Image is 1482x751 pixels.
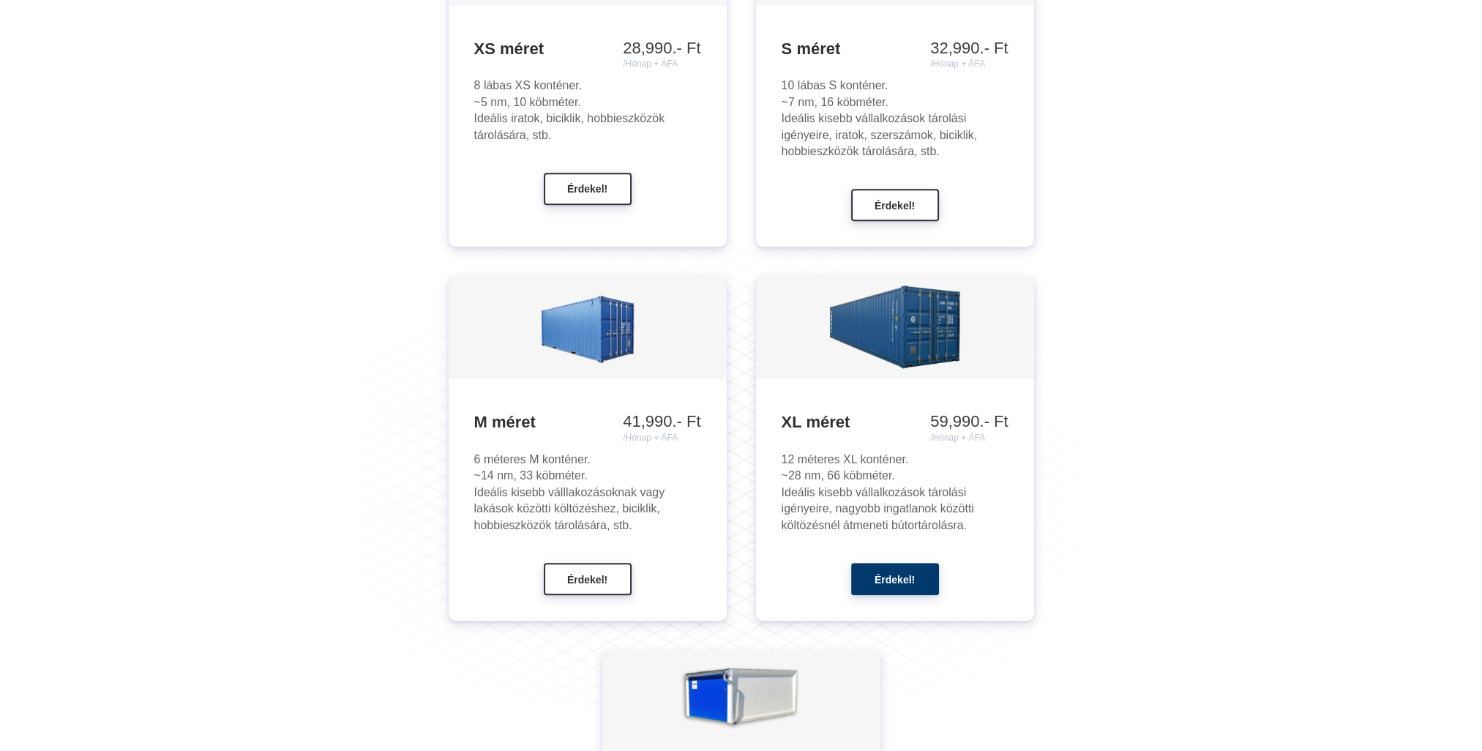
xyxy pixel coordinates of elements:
img: 6.jpg [540,280,635,375]
div: /Hónap + ÁFA [623,433,700,444]
a: Érdekel! [851,198,939,211]
span: Érdekel! [567,574,607,586]
button: Érdekel! [851,563,939,595]
span: Érdekel! [875,200,915,212]
img: garazs_kivagott_3.webp [678,653,804,748]
div: 12 méteres XL konténer. ~28 nm, 66 köbméter. Ideális kisebb vállalkozások tárolási igényeire, nag... [782,452,1008,534]
div: 41,990.- Ft [623,412,700,443]
a: Érdekel! [851,572,939,584]
div: /Hónap + ÁFA [930,59,1008,70]
h3: M méret [474,412,701,433]
div: 28,990.- Ft [623,39,700,70]
div: 8 lábas XS konténer. ~5 nm, 10 köbméter. Ideális iratok, biciklik, hobbieszközök tárolására, stb. [474,78,701,143]
span: Érdekel! [567,184,607,195]
h3: XL méret [782,412,1008,433]
div: /Hónap + ÁFA [930,433,1008,444]
div: /Hónap + ÁFA [623,59,700,70]
button: Érdekel! [544,173,632,205]
button: Érdekel! [544,563,632,595]
button: Érdekel! [851,189,939,221]
img: 12.jpg [824,280,965,375]
div: 10 lábas S konténer. ~7 nm, 16 köbméter. Ideális kisebb vállalkozások tárolási igényeire, iratok,... [782,78,1008,160]
div: 59,990.- Ft [930,412,1008,443]
div: 6 méteres M konténer. ~14 nm, 33 köbméter. Ideális kisebb válllakozásoknak vagy lakások közötti k... [474,452,701,534]
h3: S méret [782,39,1008,60]
h3: XS méret [474,39,701,60]
span: Érdekel! [875,574,915,586]
a: Érdekel! [544,182,632,194]
div: 32,990.- Ft [930,39,1008,70]
a: Érdekel! [544,572,632,584]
